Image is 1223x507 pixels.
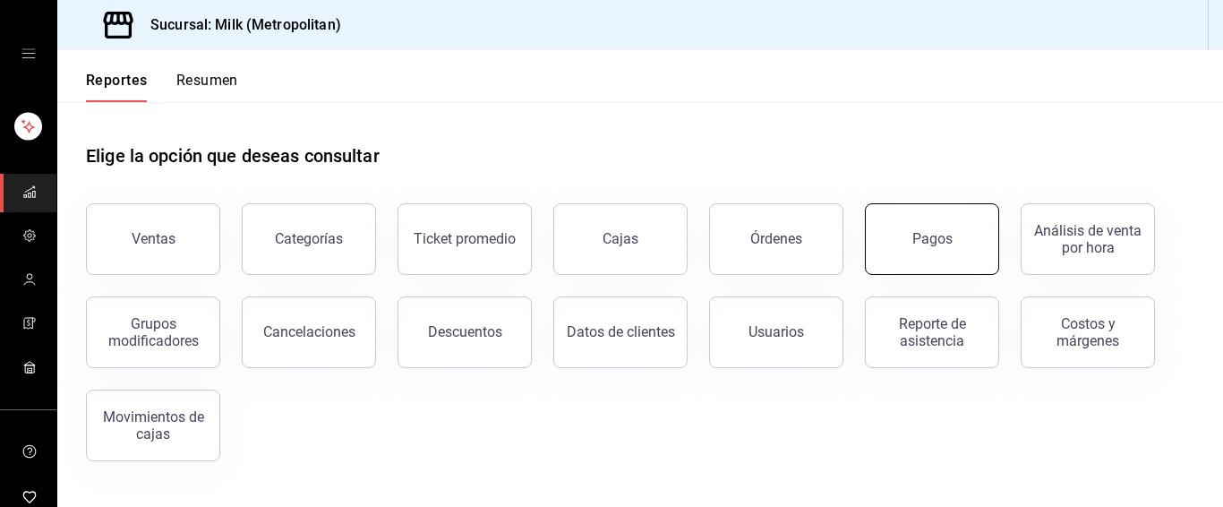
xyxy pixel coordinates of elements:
[86,203,220,275] button: Ventas
[865,296,999,368] button: Reporte de asistencia
[98,408,209,443] div: Movimientos de cajas
[428,323,502,340] div: Descuentos
[750,230,802,247] div: Órdenes
[86,142,380,169] h1: Elige la opción que deseas consultar
[748,323,804,340] div: Usuarios
[263,323,355,340] div: Cancelaciones
[98,315,209,349] div: Grupos modificadores
[553,296,688,368] button: Datos de clientes
[865,203,999,275] button: Pagos
[567,323,675,340] div: Datos de clientes
[709,296,843,368] button: Usuarios
[1032,222,1143,256] div: Análisis de venta por hora
[877,315,988,349] div: Reporte de asistencia
[1021,296,1155,368] button: Costos y márgenes
[603,230,638,247] div: Cajas
[136,14,341,36] h3: Sucursal: Milk (Metropolitan)
[414,230,516,247] div: Ticket promedio
[1021,203,1155,275] button: Análisis de venta por hora
[86,390,220,461] button: Movimientos de cajas
[1032,315,1143,349] div: Costos y márgenes
[275,230,343,247] div: Categorías
[912,230,953,247] div: Pagos
[132,230,175,247] div: Ventas
[86,72,238,102] div: navigation tabs
[21,47,36,61] button: open drawer
[242,296,376,368] button: Cancelaciones
[709,203,843,275] button: Órdenes
[86,296,220,368] button: Grupos modificadores
[242,203,376,275] button: Categorías
[553,203,688,275] button: Cajas
[398,203,532,275] button: Ticket promedio
[86,72,148,102] button: Reportes
[398,296,532,368] button: Descuentos
[176,72,238,102] button: Resumen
